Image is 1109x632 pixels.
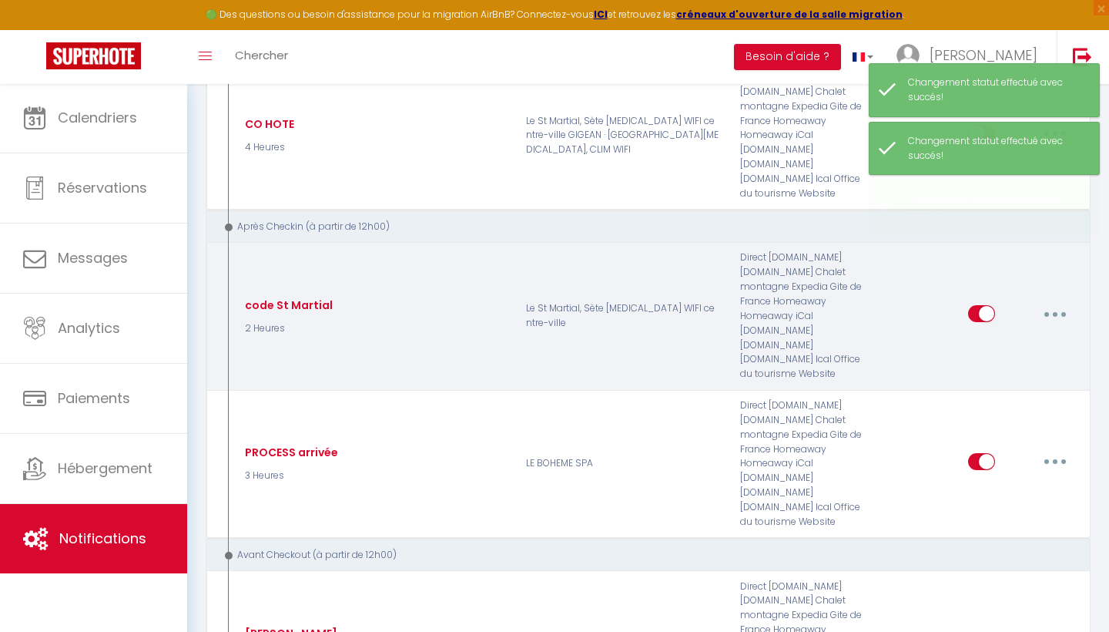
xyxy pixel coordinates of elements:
p: LE BOHEME SPA [516,398,730,529]
div: PROCESS arrivée [241,444,338,461]
p: 4 Heures [241,140,294,155]
p: 3 Heures [241,469,338,483]
div: Changement statut effectué avec succés! [908,76,1084,105]
button: Besoin d'aide ? [734,44,841,70]
img: Super Booking [46,42,141,69]
img: ... [896,44,920,67]
span: Hébergement [58,459,152,478]
div: CO HOTE [241,116,294,133]
div: code St Martial [241,297,333,314]
div: Direct [DOMAIN_NAME] [DOMAIN_NAME] Chalet montagne Expedia Gite de France Homeaway Homeaway iCal ... [730,250,873,382]
p: 2 Heures [241,321,333,336]
p: Le St Martial, Sète [MEDICAL_DATA] WIFI centre-ville GIGEAN · [GEOGRAPHIC_DATA][MEDICAL_DATA], CL... [516,70,730,201]
span: Chercher [235,47,288,63]
span: Notifications [59,529,146,548]
button: Ouvrir le widget de chat LiveChat [12,6,59,52]
a: Chercher [223,30,300,84]
span: [PERSON_NAME] [930,45,1037,65]
a: ... [PERSON_NAME] [885,30,1057,84]
img: logout [1073,47,1092,66]
span: Analytics [58,318,120,338]
div: Changement statut effectué avec succés! [908,192,1084,221]
div: Avant Checkout (à partir de 12h00) [220,548,1060,563]
span: Messages [58,248,128,267]
a: créneaux d'ouverture de la salle migration [676,8,903,21]
a: ICI [594,8,608,21]
div: Après Checkin (à partir de 12h00) [220,220,1060,234]
span: Calendriers [58,108,137,127]
p: Le St Martial, Sète [MEDICAL_DATA] WIFI centre-ville [516,250,730,382]
div: Changement statut effectué avec succés! [908,134,1084,163]
div: Direct [DOMAIN_NAME] [DOMAIN_NAME] Chalet montagne Expedia Gite de France Homeaway Homeaway iCal ... [730,70,873,201]
span: Réservations [58,178,147,197]
div: Direct [DOMAIN_NAME] [DOMAIN_NAME] Chalet montagne Expedia Gite de France Homeaway Homeaway iCal ... [730,398,873,529]
span: Paiements [58,388,130,408]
